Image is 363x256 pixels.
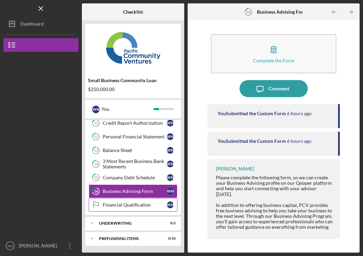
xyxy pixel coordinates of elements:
div: Financial Qualification [103,202,167,208]
a: 143 Most Recent Business Bank StatementsWN [89,157,177,171]
tspan: 16 [246,10,251,14]
div: [PERSON_NAME] [17,239,61,254]
div: Prefunding Items [99,237,159,241]
tspan: 14 [94,162,98,166]
tspan: 16 [94,189,98,194]
div: Credit Report Authorization [103,120,167,126]
div: W N [167,133,174,140]
div: Balance Sheet [103,148,167,153]
div: Comment [268,80,289,97]
div: You [101,103,154,115]
div: W N [167,174,174,181]
div: You Submitted the Custom Form [218,138,286,144]
div: Dashboard [20,17,44,32]
div: W N [167,120,174,126]
button: Complete the Form [211,34,336,73]
b: Checklist [123,9,143,15]
a: 16Business Advising FormWN [89,184,177,198]
img: Product logo [85,27,181,68]
div: W N [167,188,174,195]
div: W N [167,201,174,208]
div: Company Debt Schedule [103,175,167,180]
div: 0 / 2 [163,221,176,225]
button: WN[PERSON_NAME] [3,239,78,253]
div: 3 Most Recent Business Bank Statements [103,159,167,169]
a: 12Personal Financial StatementWN [89,130,177,144]
div: $250,000.00 [88,87,178,92]
div: Underwriting [99,221,159,225]
b: Business Advising Form [257,9,307,15]
div: Business Advising Form [103,189,167,194]
div: Small Business Community Loan [88,78,178,83]
time: 2025-09-18 16:47 [287,111,311,116]
div: You Submitted the Custom Form [218,111,286,116]
div: In addition to offering business capital, PCV provides free business advising to help you take yo... [216,202,333,236]
div: Please complete the following form, so we can create your Business Advising profile on our Qooper... [216,175,333,197]
div: [PERSON_NAME] [216,166,254,171]
div: Complete the Form [253,58,294,63]
div: W N [167,147,174,154]
div: W N [167,161,174,167]
button: Dashboard [3,17,78,31]
div: W N [92,106,100,113]
a: 13Balance SheetWN [89,144,177,157]
tspan: 15 [94,176,98,180]
button: Comment [239,80,308,97]
a: 15Company Debt ScheduleWN [89,171,177,184]
div: 0 / 10 [163,237,176,241]
tspan: 13 [94,148,98,153]
tspan: 12 [94,135,98,139]
text: WN [8,244,13,248]
tspan: 11 [94,121,98,125]
div: Personal Financial Statement [103,134,167,139]
a: Financial QualificationWN [89,198,177,212]
a: 11Credit Report AuthorizationWN [89,116,177,130]
time: 2025-09-18 16:46 [287,138,311,144]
